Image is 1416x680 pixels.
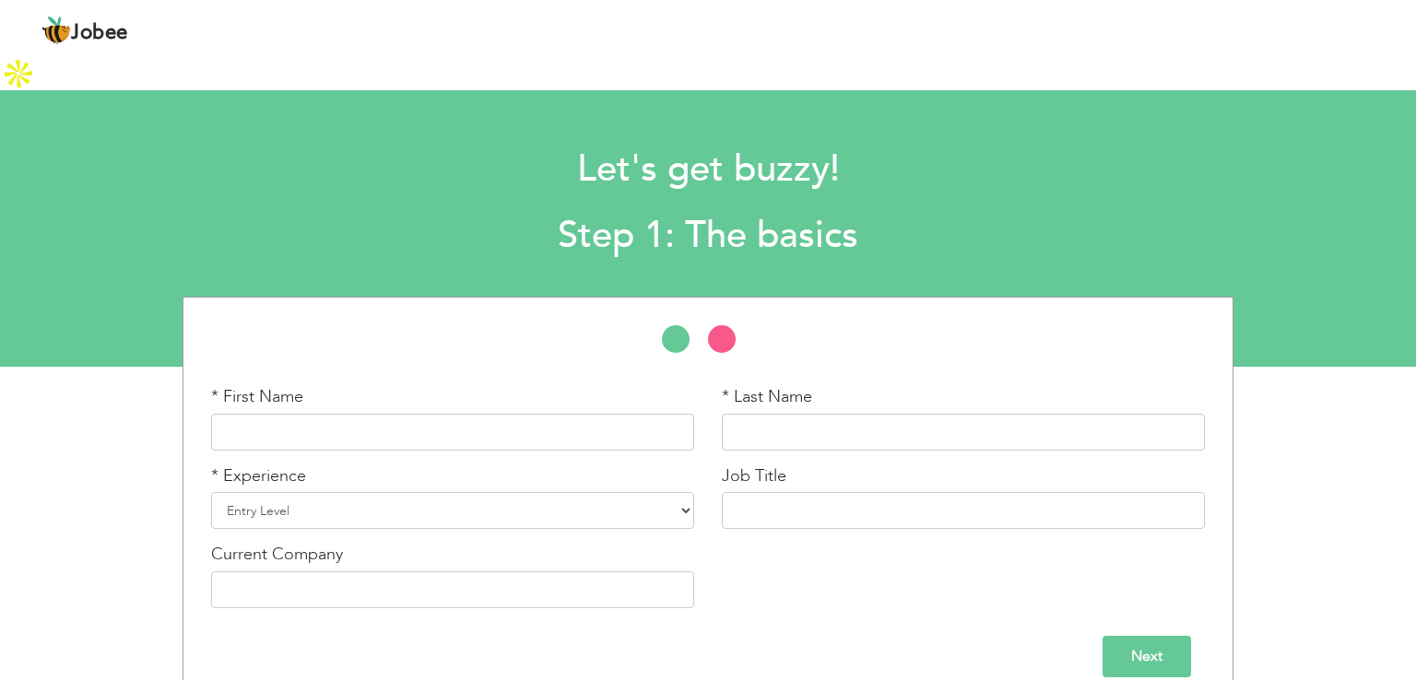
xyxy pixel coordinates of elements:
label: * Experience [211,464,306,488]
label: Current Company [211,543,343,567]
h1: Let's get buzzy! [191,146,1225,193]
img: jobee.io [41,16,71,45]
label: Job Title [722,464,786,488]
h2: Step 1: The basics [191,212,1225,260]
label: * First Name [211,385,303,409]
input: Next [1103,636,1191,677]
label: * Last Name [722,385,812,409]
span: Jobee [71,23,128,43]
